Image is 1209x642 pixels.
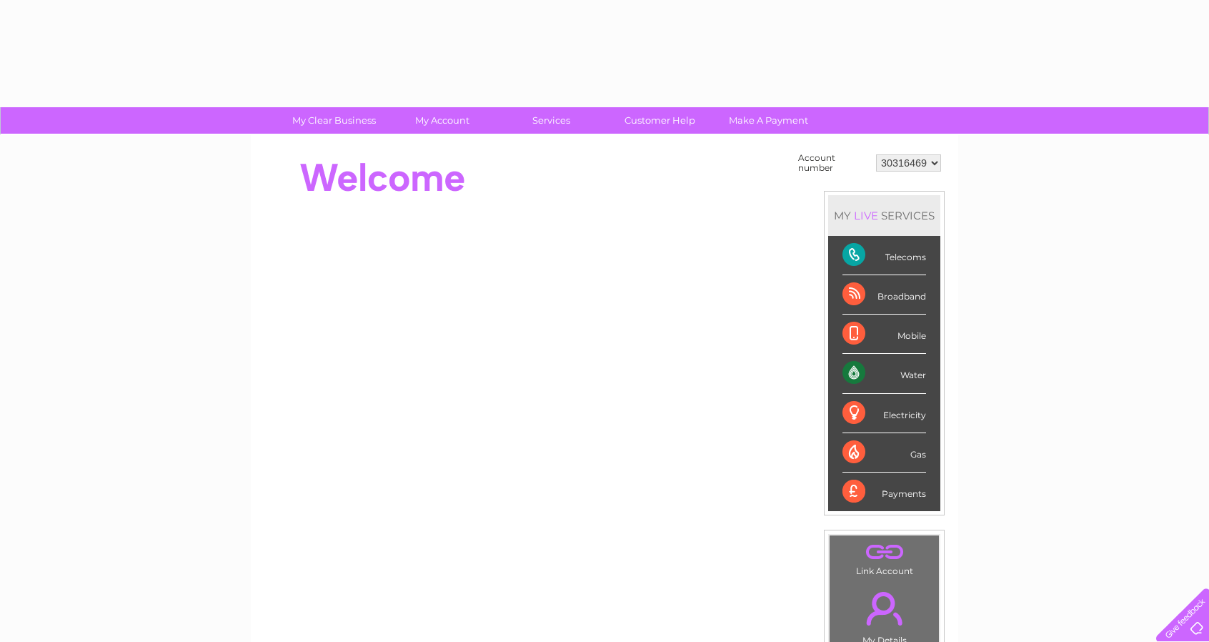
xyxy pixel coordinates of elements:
[842,275,926,315] div: Broadband
[842,433,926,473] div: Gas
[829,535,940,580] td: Link Account
[275,107,393,134] a: My Clear Business
[842,394,926,433] div: Electricity
[492,107,610,134] a: Services
[842,236,926,275] div: Telecoms
[842,354,926,393] div: Water
[833,583,935,633] a: .
[384,107,502,134] a: My Account
[601,107,719,134] a: Customer Help
[851,209,881,222] div: LIVE
[795,149,872,177] td: Account number
[842,315,926,354] div: Mobile
[833,539,935,564] a: .
[828,195,940,236] div: MY SERVICES
[842,473,926,511] div: Payments
[710,107,827,134] a: Make A Payment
